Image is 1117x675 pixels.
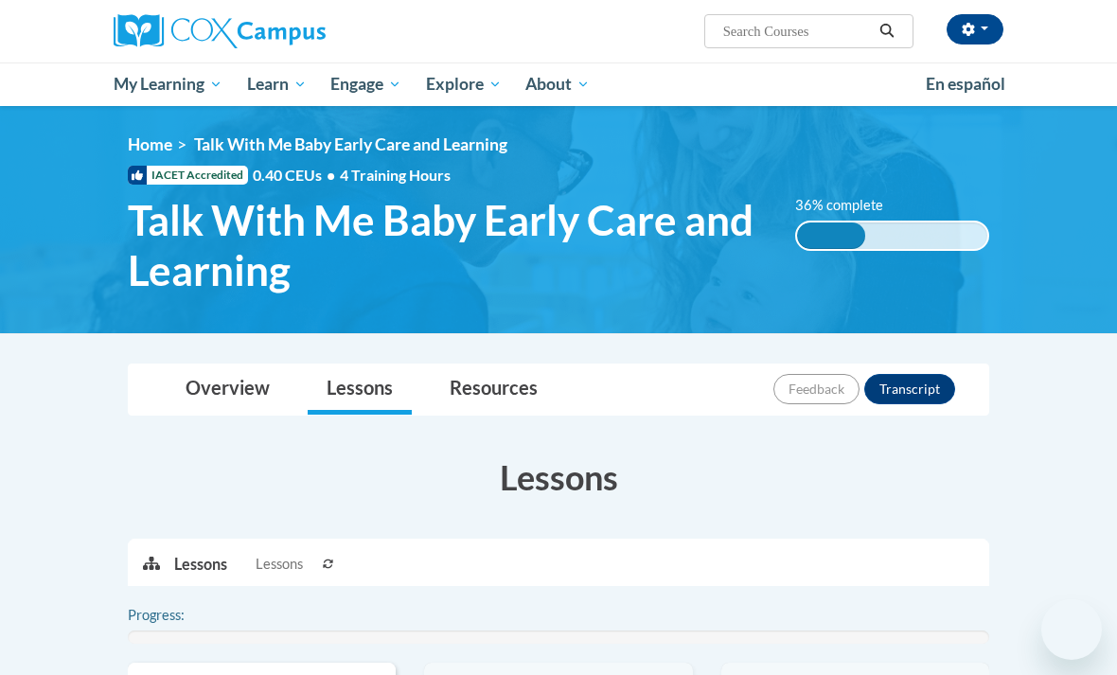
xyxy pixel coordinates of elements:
a: Resources [431,364,557,415]
span: 0.40 CEUs [253,165,340,186]
span: Explore [426,73,502,96]
div: Main menu [99,62,1018,106]
span: About [525,73,590,96]
span: Lessons [256,554,303,575]
a: My Learning [101,62,235,106]
span: 4 Training Hours [340,166,451,184]
h3: Lessons [128,453,989,501]
button: Transcript [864,374,955,404]
img: Cox Campus [114,14,326,48]
span: En español [926,74,1005,94]
span: Learn [247,73,307,96]
span: My Learning [114,73,222,96]
span: IACET Accredited [128,166,248,185]
input: Search Courses [721,20,873,43]
a: About [514,62,603,106]
span: Talk With Me Baby Early Care and Learning [128,195,767,295]
span: Talk With Me Baby Early Care and Learning [194,134,507,154]
iframe: Button to launch messaging window [1041,599,1102,660]
a: Explore [414,62,514,106]
a: Overview [167,364,289,415]
button: Search [873,20,901,43]
span: • [327,166,335,184]
label: Progress: [128,605,237,626]
a: Cox Campus [114,14,391,48]
a: Learn [235,62,319,106]
a: En español [913,64,1018,104]
a: Lessons [308,364,412,415]
label: 36% complete [795,195,904,216]
span: Engage [330,73,401,96]
a: Engage [318,62,414,106]
a: Home [128,134,172,154]
div: 36% complete [797,222,865,249]
p: Lessons [174,554,227,575]
button: Feedback [773,374,860,404]
button: Account Settings [947,14,1003,44]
